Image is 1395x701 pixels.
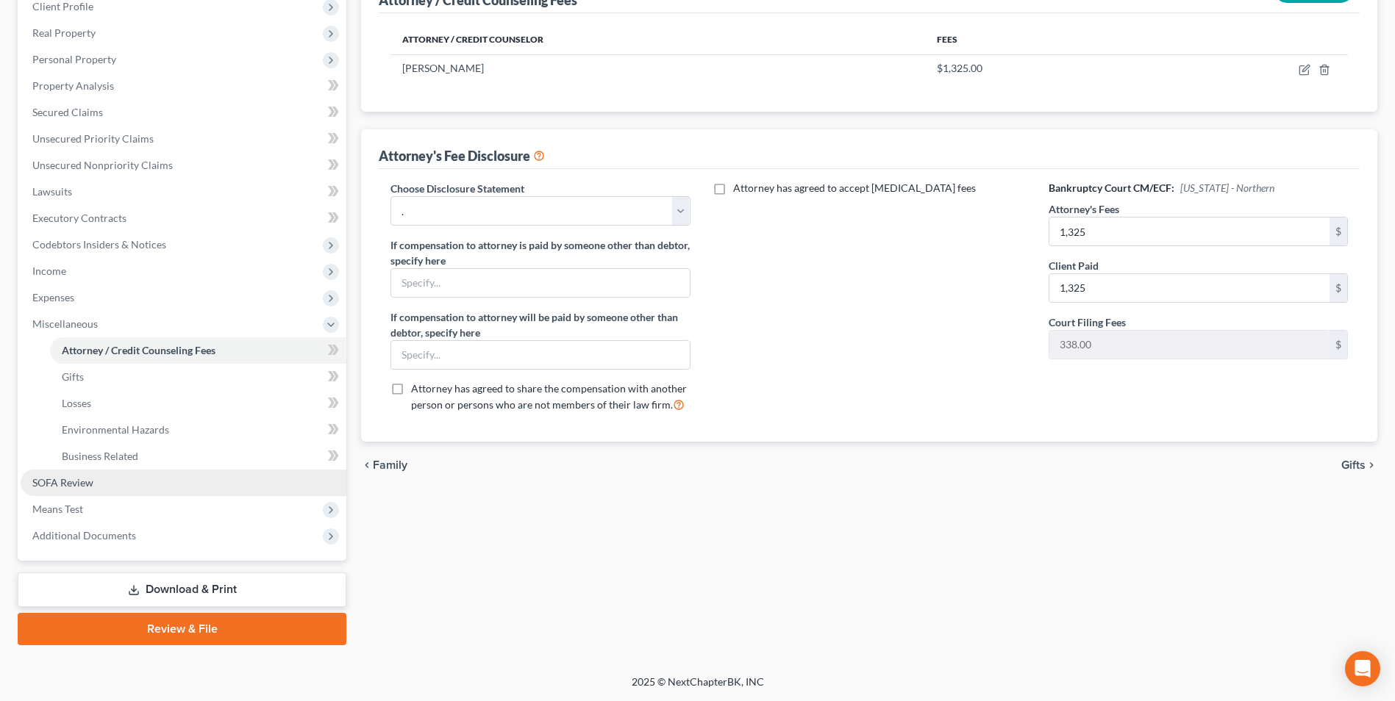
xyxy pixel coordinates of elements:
span: $1,325.00 [937,62,982,74]
h6: Bankruptcy Court CM/ECF: [1049,181,1348,195]
a: Environmental Hazards [50,417,346,443]
span: Lawsuits [32,185,72,198]
a: Property Analysis [21,73,346,99]
a: Losses [50,390,346,417]
a: Review & File [18,613,346,645]
a: Lawsuits [21,179,346,205]
input: Specify... [391,341,689,369]
span: Codebtors Insiders & Notices [32,238,166,251]
span: Means Test [32,503,83,515]
label: If compensation to attorney will be paid by someone other than debtor, specify here [390,309,690,340]
input: 0.00 [1049,274,1330,302]
a: Secured Claims [21,99,346,126]
span: Executory Contracts [32,212,126,224]
span: Gifts [1341,459,1366,471]
i: chevron_left [361,459,373,471]
div: $ [1330,274,1347,302]
span: Miscellaneous [32,317,98,330]
span: Expenses [32,291,74,303]
span: Additional Documents [32,529,136,542]
label: Choose Disclosure Statement [390,181,524,196]
a: Attorney / Credit Counseling Fees [50,337,346,364]
button: Gifts chevron_right [1341,459,1377,471]
a: Business Related [50,443,346,470]
a: Unsecured Nonpriority Claims [21,152,346,179]
div: $ [1330,218,1347,245]
span: Business Related [62,450,138,462]
input: 0.00 [1049,218,1330,245]
div: Open Intercom Messenger [1345,651,1380,686]
a: Download & Print [18,572,346,607]
span: Family [373,459,407,471]
button: chevron_left Family [361,459,407,471]
i: chevron_right [1366,459,1377,471]
span: Attorney has agreed to accept [MEDICAL_DATA] fees [733,181,976,194]
div: $ [1330,331,1347,359]
span: Gifts [62,370,84,383]
span: [PERSON_NAME] [402,62,484,74]
span: Real Property [32,26,96,39]
span: Personal Property [32,53,116,65]
span: Attorney / Credit Counseling Fees [62,344,215,356]
a: Unsecured Priority Claims [21,126,346,152]
label: Court Filing Fees [1049,314,1126,330]
div: Attorney's Fee Disclosure [379,147,545,165]
span: Fees [937,34,957,45]
input: 0.00 [1049,331,1330,359]
span: Losses [62,397,91,409]
span: Environmental Hazards [62,423,169,436]
div: 2025 © NextChapterBK, INC [279,675,1117,701]
span: Unsecured Nonpriority Claims [32,159,173,171]
a: Executory Contracts [21,205,346,231]
a: SOFA Review [21,470,346,496]
span: Property Analysis [32,79,114,92]
label: Attorney's Fees [1049,201,1119,217]
span: Income [32,265,66,277]
span: Attorney / Credit Counselor [402,34,543,45]
label: Client Paid [1049,258,1099,273]
span: SOFA Review [32,476,93,489]
span: Attorney has agreed to share the compensation with another person or persons who are not members ... [411,382,687,411]
input: Specify... [391,269,689,297]
span: [US_STATE] - Northern [1180,181,1274,194]
label: If compensation to attorney is paid by someone other than debtor, specify here [390,237,690,268]
span: Unsecured Priority Claims [32,132,154,145]
span: Secured Claims [32,106,103,118]
a: Gifts [50,364,346,390]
